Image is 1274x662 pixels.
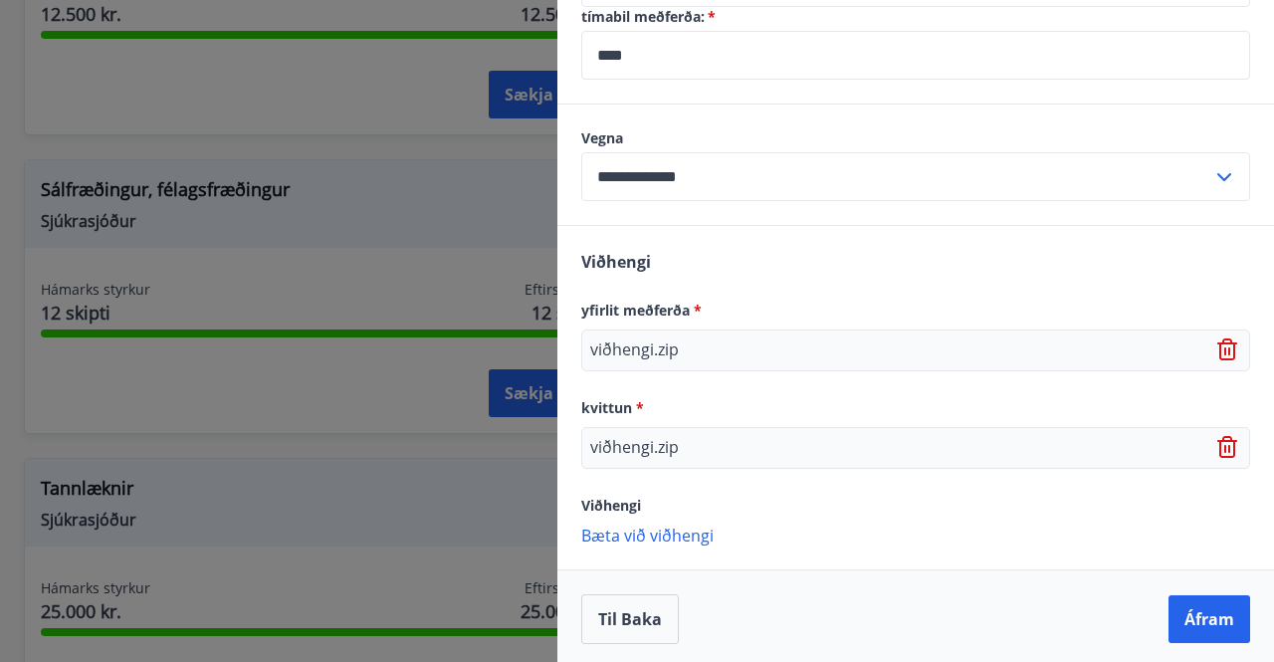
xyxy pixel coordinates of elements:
[581,128,1250,148] label: Vegna
[1168,595,1250,643] button: Áfram
[581,496,641,515] span: Viðhengi
[590,338,679,362] p: viðhengi.zip
[581,301,702,320] span: yfirlit meðferða
[581,7,1250,27] label: tímabil meðferða:
[581,398,644,417] span: kvittun
[581,251,651,273] span: Viðhengi
[581,594,679,644] button: Til baka
[581,31,1250,80] div: tímabil meðferða:
[590,436,679,460] p: viðhengi.zip
[581,525,1250,545] p: Bæta við viðhengi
